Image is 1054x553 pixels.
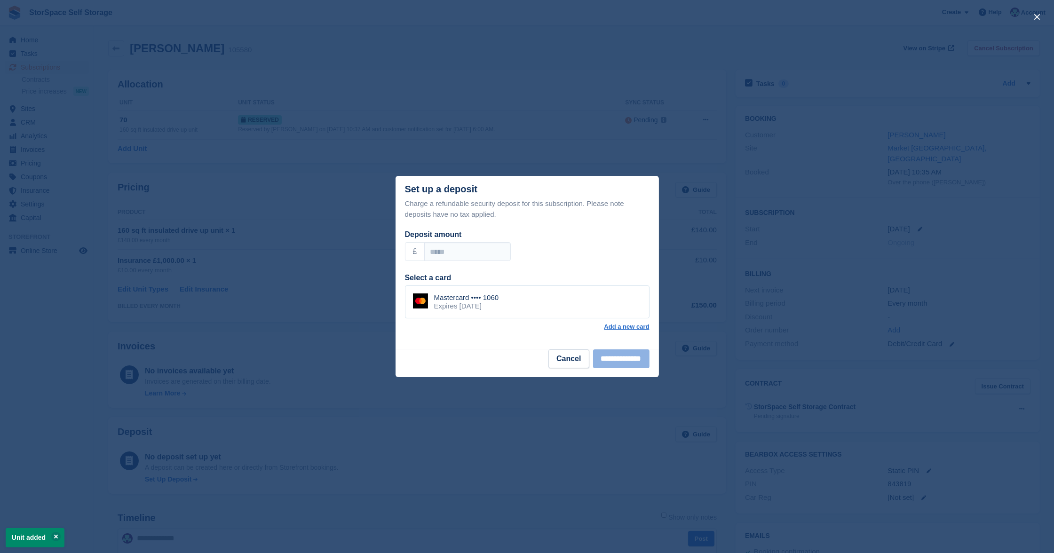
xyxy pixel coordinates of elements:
[6,528,64,547] p: Unit added
[413,293,428,308] img: Mastercard Logo
[405,198,650,220] p: Charge a refundable security deposit for this subscription. Please note deposits have no tax appl...
[405,272,650,284] div: Select a card
[434,302,499,310] div: Expires [DATE]
[434,293,499,302] div: Mastercard •••• 1060
[405,230,462,238] label: Deposit amount
[1030,9,1045,24] button: close
[604,323,649,331] a: Add a new card
[548,349,589,368] button: Cancel
[405,184,477,195] div: Set up a deposit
